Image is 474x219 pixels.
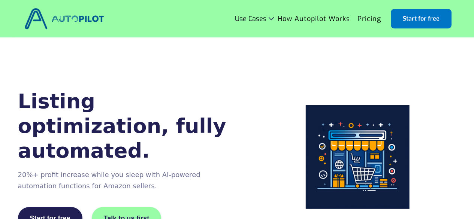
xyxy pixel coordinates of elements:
p: 20%+ profit increase while you sleep with AI-powered automation functions for Amazon sellers. [18,169,234,192]
div: Use Cases [235,15,274,22]
h1: Listing optimization, fully automated. [18,89,234,163]
a: Pricing [354,12,385,26]
div: Use Cases [235,15,266,22]
a: Start for free [391,9,452,28]
img: Icon Rounded Chevron Dark - BRIX Templates [269,17,274,20]
a: How Autopilot Works [274,12,354,26]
